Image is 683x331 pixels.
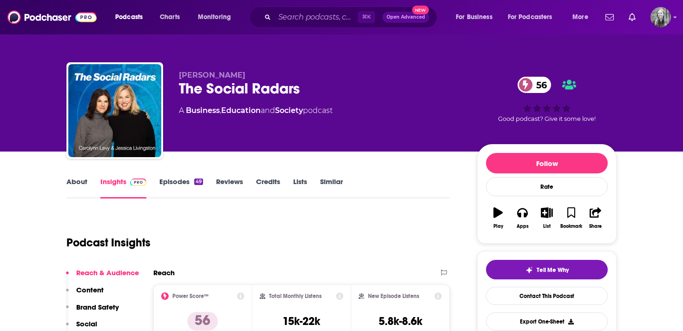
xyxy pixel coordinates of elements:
button: Bookmark [559,201,583,235]
a: Show notifications dropdown [602,9,617,25]
span: Tell Me Why [537,266,569,274]
span: For Business [456,11,493,24]
a: About [66,177,87,199]
a: Similar [320,177,343,199]
div: A podcast [179,105,333,116]
button: Show profile menu [650,7,671,27]
span: Charts [160,11,180,24]
button: Export One-Sheet [486,312,608,331]
a: Episodes49 [159,177,203,199]
img: tell me why sparkle [525,266,533,274]
button: Content [66,285,104,303]
a: Charts [154,10,185,25]
button: open menu [191,10,243,25]
button: Share [584,201,608,235]
span: Logged in as KatMcMahon [650,7,671,27]
input: Search podcasts, credits, & more... [275,10,358,25]
button: Apps [510,201,534,235]
div: List [543,224,551,229]
img: Podchaser - Follow, Share and Rate Podcasts [7,8,97,26]
button: open menu [109,10,155,25]
div: Bookmark [560,224,582,229]
a: Show notifications dropdown [625,9,639,25]
button: Play [486,201,510,235]
a: Reviews [216,177,243,199]
span: and [261,106,275,115]
a: Education [221,106,261,115]
a: Society [275,106,303,115]
button: open menu [566,10,600,25]
a: InsightsPodchaser Pro [100,177,146,199]
p: Reach & Audience [76,268,139,277]
a: Business [186,106,220,115]
span: New [412,6,429,14]
div: 56Good podcast? Give it some love! [477,71,617,128]
div: Search podcasts, credits, & more... [258,7,446,28]
h3: 5.8k-8.6k [379,314,422,328]
button: Follow [486,153,608,173]
span: 56 [527,77,552,93]
p: Content [76,285,104,294]
h3: 15k-22k [282,314,320,328]
span: For Podcasters [508,11,552,24]
button: Reach & Audience [66,268,139,285]
span: [PERSON_NAME] [179,71,245,79]
button: Open AdvancedNew [382,12,429,23]
span: Good podcast? Give it some love! [498,115,596,122]
button: tell me why sparkleTell Me Why [486,260,608,279]
a: Lists [293,177,307,199]
a: Contact This Podcast [486,287,608,305]
div: Apps [517,224,529,229]
p: 56 [187,312,218,331]
p: Brand Safety [76,303,119,311]
div: Share [589,224,602,229]
h2: Reach [153,268,175,277]
h2: New Episode Listens [368,293,419,299]
span: Open Advanced [387,15,425,20]
span: Monitoring [198,11,231,24]
span: Podcasts [115,11,143,24]
div: Rate [486,177,608,196]
h2: Total Monthly Listens [269,293,322,299]
h2: Power Score™ [172,293,209,299]
p: Social [76,319,97,328]
button: List [535,201,559,235]
button: open menu [502,10,566,25]
button: open menu [449,10,504,25]
span: More [572,11,588,24]
div: Play [493,224,503,229]
img: Podchaser Pro [130,179,146,186]
div: 49 [194,179,203,185]
a: Credits [256,177,280,199]
h1: Podcast Insights [66,236,151,250]
span: ⌘ K [358,11,375,23]
img: The Social Radars [68,64,161,157]
a: 56 [518,77,552,93]
span: , [220,106,221,115]
img: User Profile [650,7,671,27]
button: Brand Safety [66,303,119,320]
